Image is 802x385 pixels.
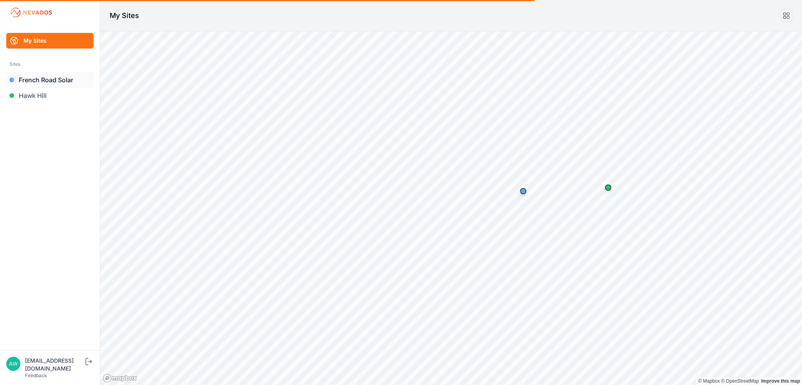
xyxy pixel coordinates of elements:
[6,88,94,103] a: Hawk Hill
[9,60,90,69] div: Sites
[6,72,94,88] a: French Road Solar
[110,10,139,21] h1: My Sites
[6,33,94,49] a: My Sites
[515,183,531,199] div: Map marker
[25,357,84,372] div: [EMAIL_ADDRESS][DOMAIN_NAME]
[9,6,53,19] img: Nevados
[721,378,759,384] a: OpenStreetMap
[761,378,800,384] a: Map feedback
[600,180,616,195] div: Map marker
[103,374,137,383] a: Mapbox logo
[6,357,20,371] img: awalsh@nexamp.com
[25,372,47,378] a: Feedback
[100,31,802,385] canvas: Map
[698,378,720,384] a: Mapbox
